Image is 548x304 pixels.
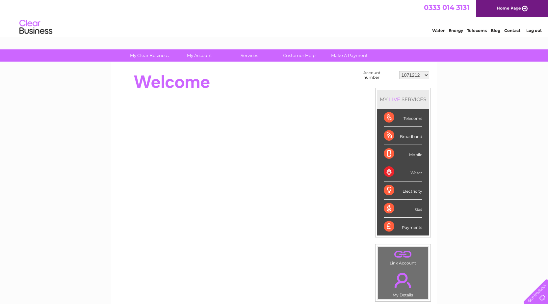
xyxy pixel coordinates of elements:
a: . [379,269,427,292]
a: Energy [449,28,463,33]
div: Gas [384,200,422,218]
a: Make A Payment [322,49,377,62]
a: Customer Help [272,49,326,62]
div: Clear Business is a trading name of Verastar Limited (registered in [GEOGRAPHIC_DATA] No. 3667643... [119,4,430,32]
td: Account number [362,69,398,81]
div: MY SERVICES [377,90,429,109]
img: logo.png [19,17,53,37]
a: Blog [491,28,500,33]
div: Mobile [384,145,422,163]
div: Telecoms [384,109,422,127]
div: Electricity [384,181,422,200]
td: My Details [378,267,429,299]
a: Services [222,49,276,62]
a: My Clear Business [122,49,176,62]
a: . [379,248,427,260]
div: Broadband [384,127,422,145]
div: Water [384,163,422,181]
a: Log out [526,28,542,33]
a: Telecoms [467,28,487,33]
a: Contact [504,28,520,33]
div: LIVE [388,96,402,102]
a: 0333 014 3131 [424,3,469,12]
a: Water [432,28,445,33]
a: My Account [172,49,226,62]
div: Payments [384,218,422,235]
td: Link Account [378,246,429,267]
